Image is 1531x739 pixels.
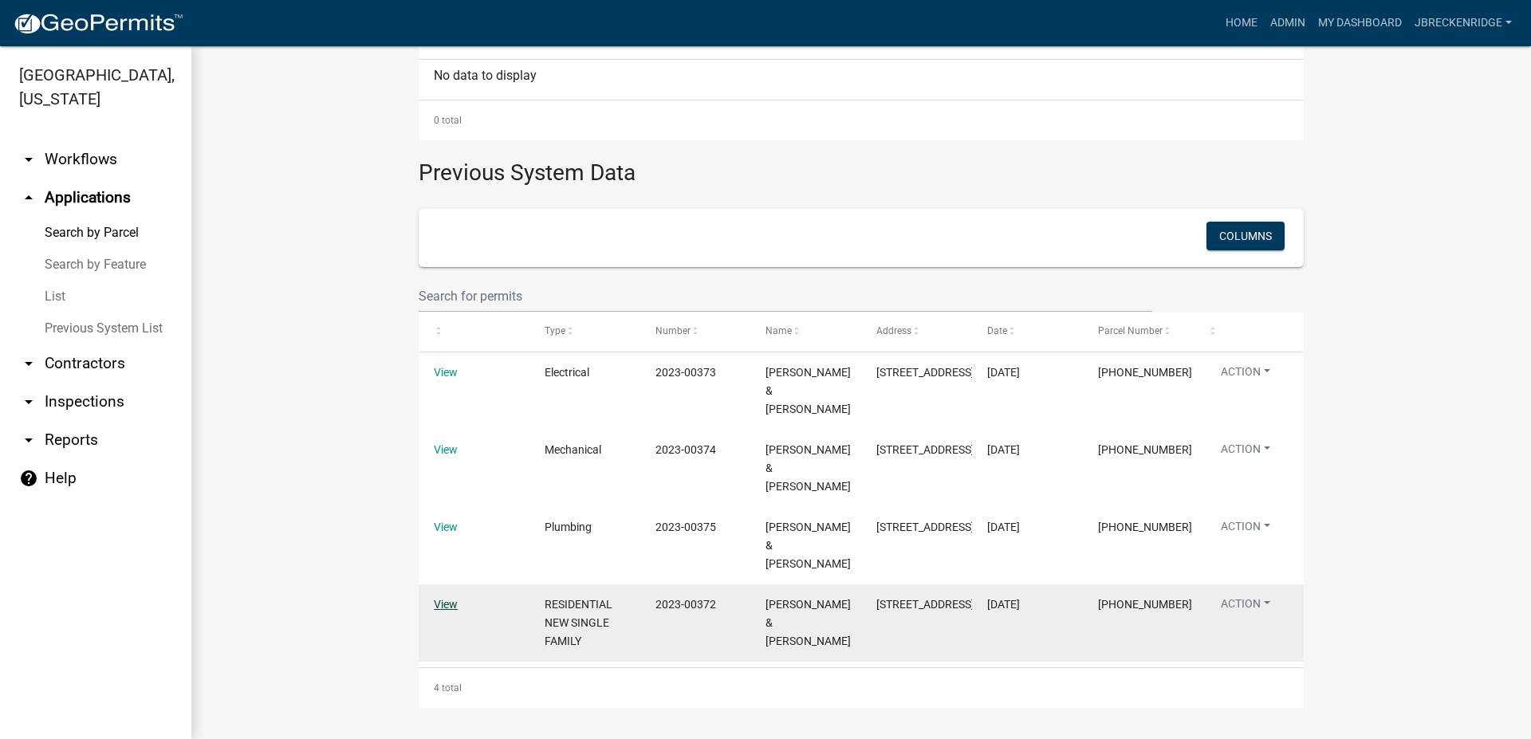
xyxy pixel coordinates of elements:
span: 256 Rocky River Plant Rd [876,521,974,533]
span: 129-00-00-034 [1098,598,1192,611]
span: 4/12/2023 [987,443,1020,456]
button: Action [1208,441,1283,464]
div: 4 total [419,668,1304,708]
button: Columns [1206,222,1285,250]
span: RODNEY T & RUTH H MARTIN [765,443,851,493]
datatable-header-cell: Date [972,313,1083,351]
span: 2023-00375 [655,521,716,533]
a: Admin [1264,8,1312,38]
a: View [434,366,458,379]
span: Mechanical [545,443,601,456]
i: help [19,469,38,488]
span: 2023-00372 [655,598,716,611]
span: RESIDENTIAL NEW SINGLE FAMILY [545,598,612,647]
div: 0 total [419,100,1304,140]
i: arrow_drop_down [19,430,38,450]
span: 256 Rocky River Plant Rd [876,366,974,379]
span: Plumbing [545,521,592,533]
datatable-header-cell: Name [750,313,861,351]
a: Home [1219,8,1264,38]
i: arrow_drop_down [19,150,38,169]
span: 4/12/2023 [987,598,1020,611]
span: RODNEY T & RUTH H MARTIN [765,521,851,570]
span: Parcel Number [1098,325,1163,336]
a: View [434,521,458,533]
span: Electrical [545,366,589,379]
span: 256 Rocky River Plant Rd [876,598,974,611]
a: My Dashboard [1312,8,1408,38]
span: RODNEY T & RUTH H MARTIN [765,366,851,415]
datatable-header-cell: Type [529,313,640,351]
i: arrow_drop_down [19,392,38,411]
button: Action [1208,518,1283,541]
span: 129-00-00-034 [1098,443,1192,456]
datatable-header-cell: Number [640,313,751,351]
span: 129-00-00-034 [1098,521,1192,533]
input: Search for permits [419,280,1152,313]
span: 2023-00373 [655,366,716,379]
span: 2023-00374 [655,443,716,456]
span: 4/12/2023 [987,521,1020,533]
span: 4/12/2023 [987,366,1020,379]
datatable-header-cell: Parcel Number [1083,313,1194,351]
span: 129-00-00-034 [1098,366,1192,379]
a: Jbreckenridge [1408,8,1518,38]
span: Date [987,325,1007,336]
span: Name [765,325,792,336]
i: arrow_drop_down [19,354,38,373]
span: Address [876,325,911,336]
div: No data to display [419,60,1304,100]
datatable-header-cell: Address [861,313,972,351]
span: Type [545,325,565,336]
span: 256 Rocky River Plant Rd [876,443,974,456]
span: Number [655,325,691,336]
h3: Previous System Data [419,140,1304,190]
a: View [434,598,458,611]
i: arrow_drop_up [19,188,38,207]
button: Action [1208,596,1283,619]
a: View [434,443,458,456]
button: Action [1208,364,1283,387]
span: RODNEY T & RUTH H MARTIN [765,598,851,647]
